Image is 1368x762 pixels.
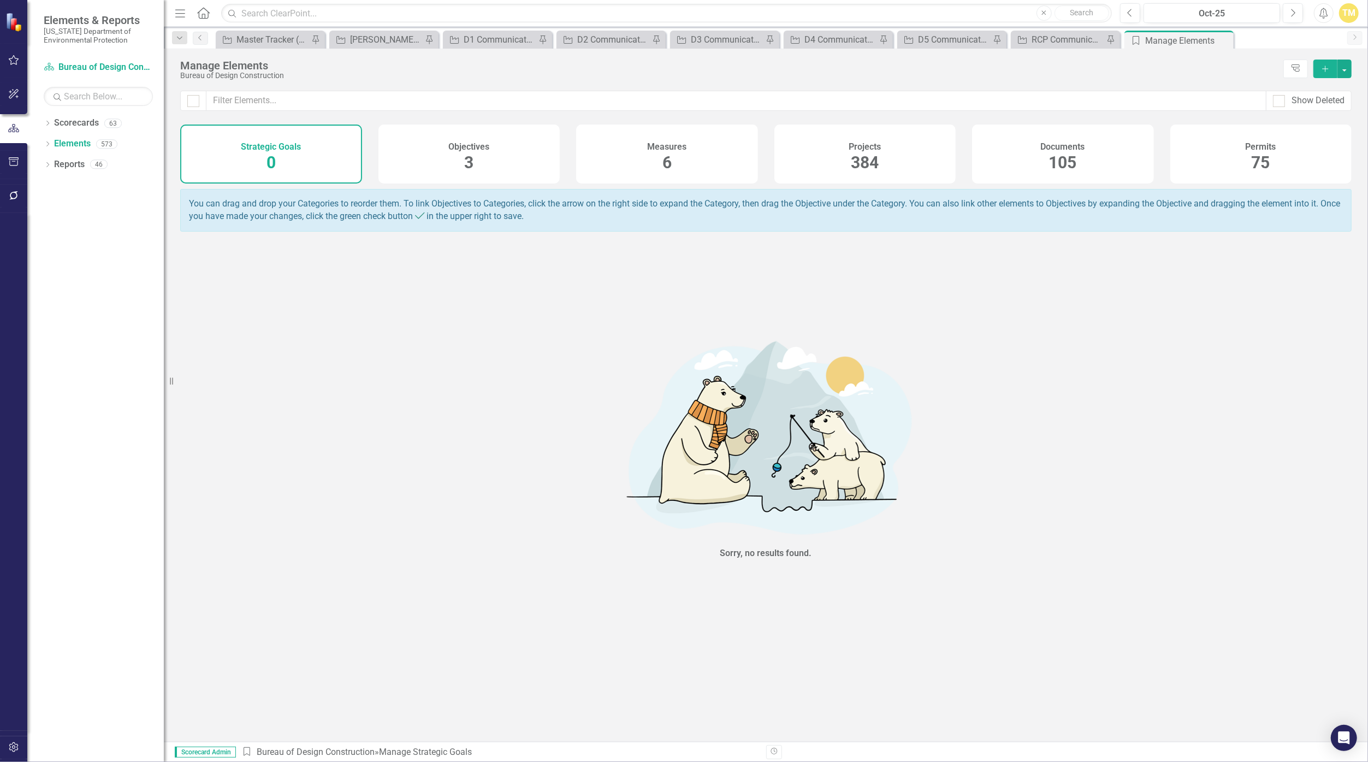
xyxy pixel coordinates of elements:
div: 46 [90,160,108,169]
a: Bureau of Design Construction [44,61,153,74]
h4: Documents [1041,142,1085,152]
span: Search [1070,8,1093,17]
div: Show Deleted [1292,94,1345,107]
button: Search [1055,5,1109,21]
div: 63 [104,119,122,128]
div: Manage Elements [180,60,1278,72]
h4: Strategic Goals [241,142,301,152]
a: Scorecards [54,117,99,129]
button: TM [1339,3,1359,23]
a: D2 Communications Tracker [559,33,649,46]
span: 75 [1252,153,1270,172]
a: Elements [54,138,91,150]
div: Master Tracker (External) [236,33,309,46]
div: Manage Elements [1145,34,1231,48]
span: Scorecard Admin [175,747,236,758]
div: You can drag and drop your Categories to reorder them. To link Objectives to Categories, click th... [180,189,1352,232]
div: » Manage Strategic Goals [241,746,758,759]
input: Search Below... [44,87,153,106]
a: D3 Communications Tracker [673,33,763,46]
a: Reports [54,158,85,171]
span: 3 [464,153,473,172]
span: 0 [267,153,276,172]
input: Filter Elements... [206,91,1266,111]
h4: Objectives [448,142,489,152]
h4: Measures [647,142,686,152]
div: Oct-25 [1147,7,1277,20]
span: 384 [851,153,879,172]
div: Open Intercom Messenger [1331,725,1357,751]
div: D1 Communications Tracker [464,33,536,46]
div: RCP Communications Tracker [1032,33,1104,46]
span: 105 [1049,153,1077,172]
img: ClearPoint Strategy [5,13,25,32]
div: D3 Communications Tracker [691,33,763,46]
span: Elements & Reports [44,14,153,27]
div: D5 Communications Tracker [918,33,990,46]
a: Bureau of Design Construction [257,747,375,757]
h4: Projects [849,142,881,152]
button: Oct-25 [1144,3,1281,23]
a: D1 Communications Tracker [446,33,536,46]
img: No results found [602,326,930,545]
span: 6 [662,153,672,172]
a: [PERSON_NAME] Tracker [332,33,422,46]
div: [PERSON_NAME] Tracker [350,33,422,46]
div: Bureau of Design Construction [180,72,1278,80]
h4: Permits [1246,142,1276,152]
a: Master Tracker (External) [218,33,309,46]
div: Sorry, no results found. [720,547,812,560]
input: Search ClearPoint... [221,4,1111,23]
a: D5 Communications Tracker [900,33,990,46]
a: D4 Communications Tracker [786,33,877,46]
small: [US_STATE] Department of Environmental Protection [44,27,153,45]
a: RCP Communications Tracker [1014,33,1104,46]
div: D4 Communications Tracker [804,33,877,46]
div: D2 Communications Tracker [577,33,649,46]
div: 573 [96,139,117,149]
